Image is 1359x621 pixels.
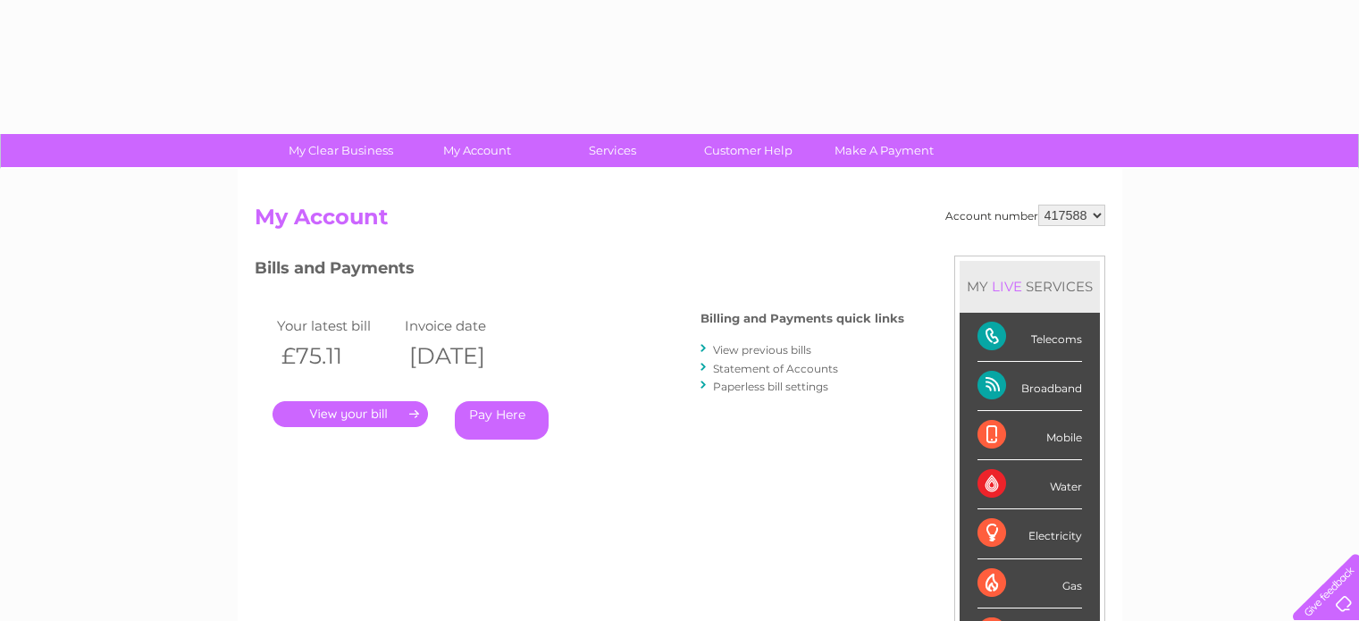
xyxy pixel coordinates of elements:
[713,343,811,357] a: View previous bills
[977,313,1082,362] div: Telecoms
[977,411,1082,460] div: Mobile
[700,312,904,325] h4: Billing and Payments quick links
[810,134,958,167] a: Make A Payment
[713,362,838,375] a: Statement of Accounts
[977,362,1082,411] div: Broadband
[255,256,904,287] h3: Bills and Payments
[400,338,529,374] th: [DATE]
[273,314,401,338] td: Your latest bill
[267,134,415,167] a: My Clear Business
[977,460,1082,509] div: Water
[675,134,822,167] a: Customer Help
[455,401,549,440] a: Pay Here
[273,401,428,427] a: .
[273,338,401,374] th: £75.11
[255,205,1105,239] h2: My Account
[977,559,1082,608] div: Gas
[713,380,828,393] a: Paperless bill settings
[400,314,529,338] td: Invoice date
[988,278,1026,295] div: LIVE
[945,205,1105,226] div: Account number
[539,134,686,167] a: Services
[403,134,550,167] a: My Account
[977,509,1082,558] div: Electricity
[960,261,1100,312] div: MY SERVICES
